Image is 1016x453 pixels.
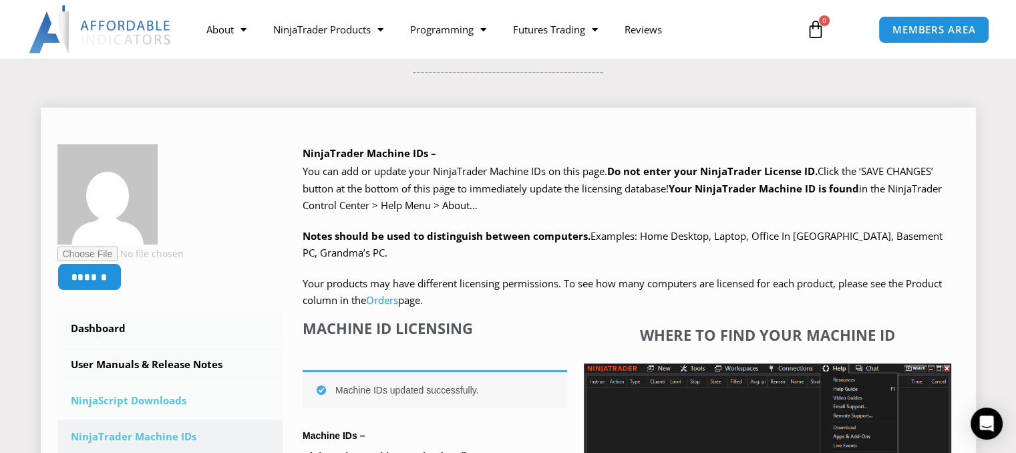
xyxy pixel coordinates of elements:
[500,14,611,45] a: Futures Trading
[584,326,951,343] h4: Where to find your Machine ID
[57,311,283,346] a: Dashboard
[786,10,845,49] a: 0
[669,182,859,195] strong: Your NinjaTrader Machine ID is found
[303,229,590,243] strong: Notes should be used to distinguish between computers.
[819,15,830,26] span: 0
[607,164,818,178] b: Do not enter your NinjaTrader License ID.
[303,164,607,178] span: You can add or update your NinjaTrader Machine IDs on this page.
[193,14,260,45] a: About
[193,14,793,45] nav: Menu
[303,277,942,307] span: Your products may have different licensing permissions. To see how many computers are licensed fo...
[397,14,500,45] a: Programming
[57,347,283,382] a: User Manuals & Release Notes
[303,430,365,441] strong: Machine IDs –
[878,16,990,43] a: MEMBERS AREA
[57,144,158,245] img: e48b185fd88f8766e2928d45ae3effab9c1978e52463259dcafce2c948517acc
[29,5,172,53] img: LogoAI
[303,229,943,260] span: Examples: Home Desktop, Laptop, Office In [GEOGRAPHIC_DATA], Basement PC, Grandma’s PC.
[260,14,397,45] a: NinjaTrader Products
[611,14,675,45] a: Reviews
[366,293,398,307] a: Orders
[303,146,436,160] b: NinjaTrader Machine IDs –
[303,319,567,337] h4: Machine ID Licensing
[971,408,1003,440] div: Open Intercom Messenger
[303,370,567,408] div: Machine IDs updated successfully.
[57,384,283,418] a: NinjaScript Downloads
[892,25,976,35] span: MEMBERS AREA
[303,164,942,212] span: Click the ‘SAVE CHANGES’ button at the bottom of this page to immediately update the licensing da...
